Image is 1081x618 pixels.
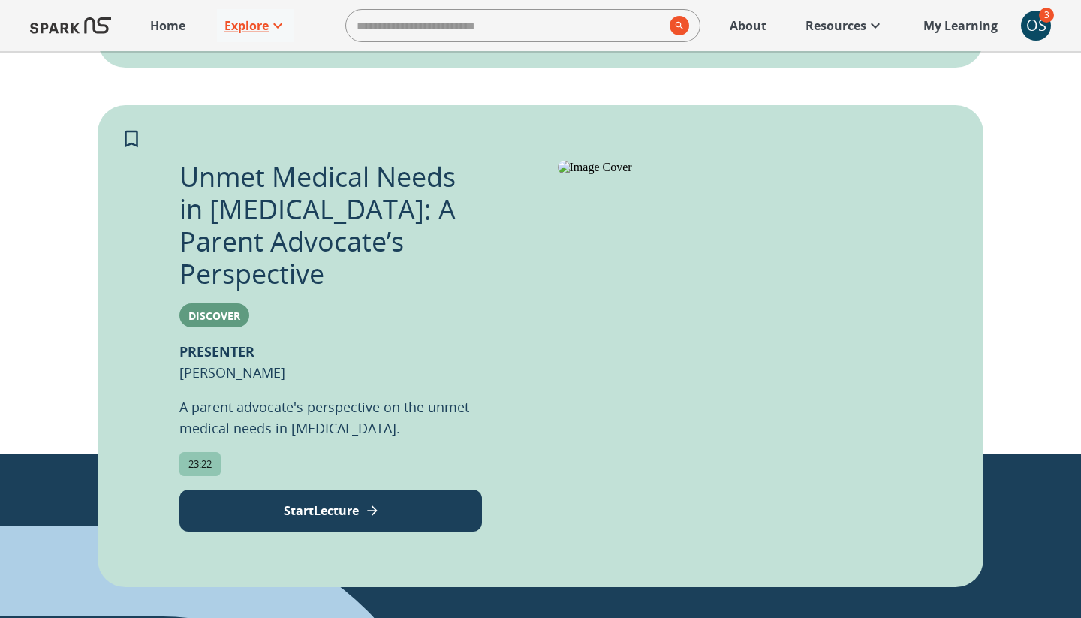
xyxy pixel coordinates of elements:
p: [PERSON_NAME] [179,341,285,383]
div: OS [1021,11,1051,41]
img: Logo of SPARK at Stanford [30,8,111,44]
p: About [730,17,766,35]
p: Resources [805,17,866,35]
p: Unmet Medical Needs in [MEDICAL_DATA]: A Parent Advocate’s Perspective [179,161,482,291]
a: About [722,9,774,42]
button: account of current user [1021,11,1051,41]
a: Explore [217,9,294,42]
p: Explore [224,17,269,35]
p: Start Lecture [284,502,359,520]
a: My Learning [916,9,1006,42]
p: Home [150,17,185,35]
span: Discover [179,309,249,323]
button: View Lecture [179,490,482,532]
button: search [664,10,689,41]
span: 3 [1039,8,1054,23]
a: Resources [798,9,892,42]
span: 23:22 [179,457,221,471]
b: PRESENTER [179,342,254,360]
svg: Add to My Learning [120,128,143,150]
a: Home [143,9,193,42]
p: My Learning [923,17,998,35]
p: A parent advocate's perspective on the unmet medical needs in [MEDICAL_DATA]. [179,396,482,439]
img: Image Cover [558,161,936,174]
